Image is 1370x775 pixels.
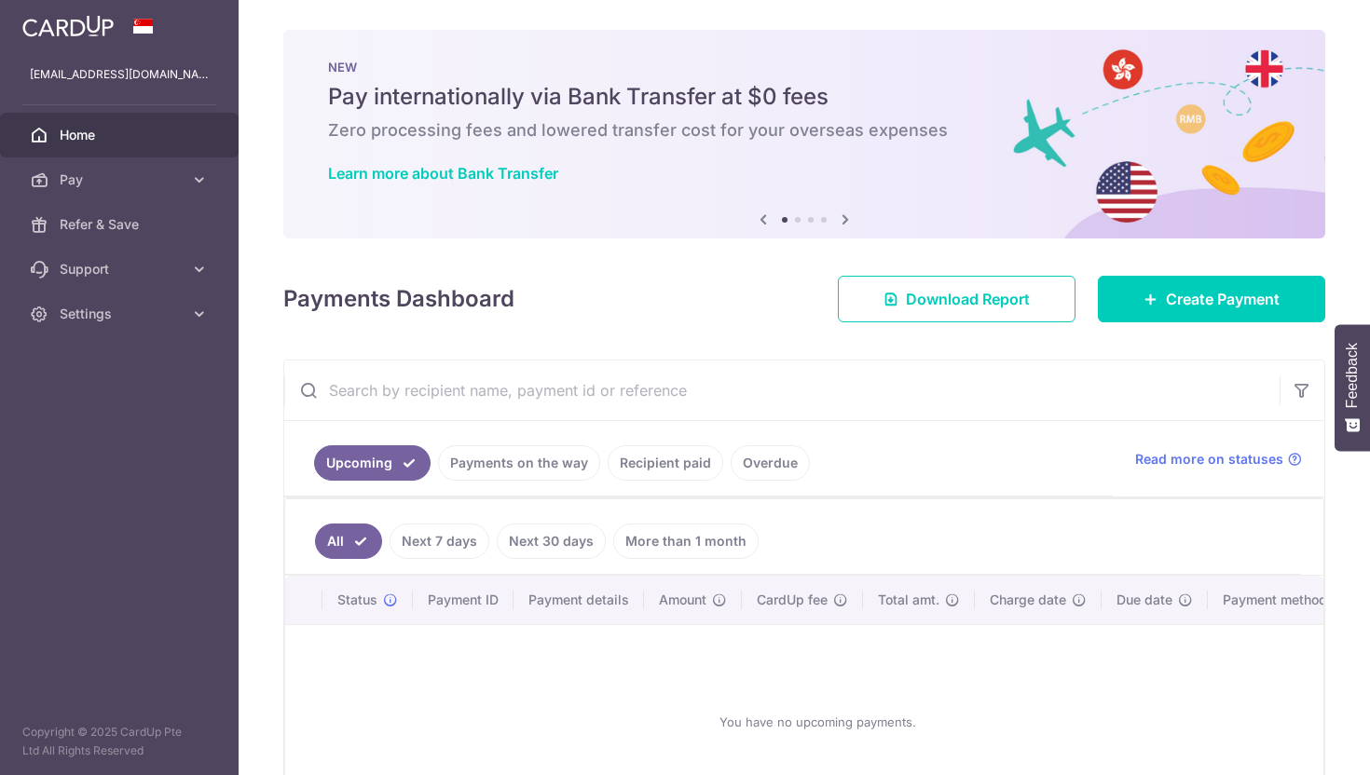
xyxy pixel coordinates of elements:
[283,282,514,316] h4: Payments Dashboard
[1335,324,1370,451] button: Feedback - Show survey
[22,15,114,37] img: CardUp
[315,523,382,559] a: All
[60,170,183,189] span: Pay
[30,65,209,84] p: [EMAIL_ADDRESS][DOMAIN_NAME]
[1344,343,1361,408] span: Feedback
[438,445,600,481] a: Payments on the way
[328,82,1281,112] h5: Pay internationally via Bank Transfer at $0 fees
[60,260,183,279] span: Support
[990,591,1066,609] span: Charge date
[878,591,939,609] span: Total amt.
[608,445,723,481] a: Recipient paid
[314,445,431,481] a: Upcoming
[497,523,606,559] a: Next 30 days
[1135,450,1302,469] a: Read more on statuses
[328,119,1281,142] h6: Zero processing fees and lowered transfer cost for your overseas expenses
[60,305,183,323] span: Settings
[613,523,759,559] a: More than 1 month
[514,576,644,624] th: Payment details
[328,60,1281,75] p: NEW
[1208,576,1349,624] th: Payment method
[60,215,183,234] span: Refer & Save
[838,276,1075,322] a: Download Report
[757,591,828,609] span: CardUp fee
[413,576,514,624] th: Payment ID
[731,445,810,481] a: Overdue
[1117,591,1172,609] span: Due date
[1166,288,1280,310] span: Create Payment
[1135,450,1283,469] span: Read more on statuses
[283,30,1325,238] img: Bank transfer banner
[390,523,489,559] a: Next 7 days
[659,591,706,609] span: Amount
[328,164,558,183] a: Learn more about Bank Transfer
[284,360,1280,420] input: Search by recipient name, payment id or reference
[1250,719,1351,766] iframe: Opens a widget where you can find more information
[906,288,1030,310] span: Download Report
[60,126,183,144] span: Home
[1098,276,1325,322] a: Create Payment
[337,591,377,609] span: Status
